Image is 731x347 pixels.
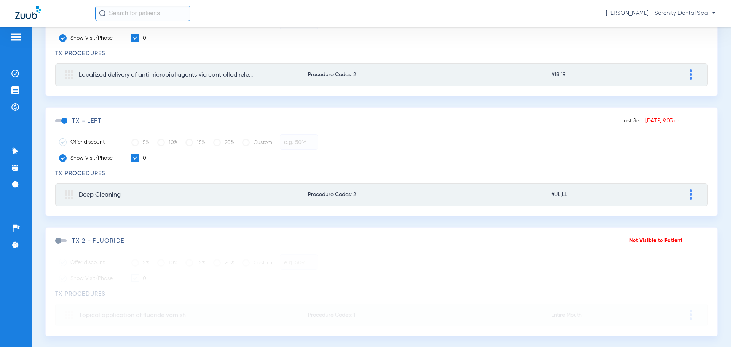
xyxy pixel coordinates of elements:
mat-expansion-panel-header: Topical application of fluoride varnishProcedure Codes: 1Entire Mouth [55,304,708,326]
label: 20% [213,255,235,270]
p: Not Visible to Patient [629,237,682,245]
mat-expansion-panel-header: Localized delivery of antimicrobial agents via controlled release vehicle into diseased crevicula... [55,63,708,86]
p: Last Sent: [621,117,682,125]
label: 0 [131,34,146,42]
label: Show Visit/Phase [59,34,120,42]
span: #UL,LL [551,192,632,197]
h3: TX Procedures [55,170,708,177]
span: Entire Mouth [551,312,632,318]
img: group-dot-blue.svg [690,310,692,320]
label: Show Visit/Phase [59,154,120,162]
label: 10% [157,135,178,150]
label: 15% [185,135,206,150]
img: group-dot-blue.svg [690,69,692,80]
span: #18,19 [551,72,632,77]
input: Search for patients [95,6,190,21]
h3: TX - LEFT [72,117,102,125]
img: group.svg [65,70,73,79]
label: 5% [131,135,150,150]
span: Deep Cleaning [79,192,121,198]
h3: TX 2 - fluoride [72,237,124,245]
input: e.g. 50% [280,254,318,270]
label: Offer discount [59,259,120,266]
span: [DATE] 9:03 am [645,118,682,123]
img: Search Icon [99,10,106,17]
span: Procedure Codes: 2 [308,72,497,77]
label: 0 [131,274,146,283]
input: e.g. 50% [280,134,318,150]
img: group.svg [65,311,73,319]
label: Custom [242,255,272,270]
label: 20% [213,135,235,150]
label: 0 [131,154,146,162]
label: 15% [185,255,206,270]
span: Topical application of fluoride varnish [79,312,186,318]
mat-expansion-panel-header: Deep CleaningProcedure Codes: 2#UL,LL [55,183,708,206]
label: Custom [242,135,272,150]
iframe: Chat Widget [693,310,731,347]
h3: TX Procedures [55,50,708,58]
img: hamburger-icon [10,32,22,42]
span: [PERSON_NAME] - Serenity Dental Spa [606,10,716,17]
label: 5% [131,255,150,270]
span: Localized delivery of antimicrobial agents via controlled release vehicle into diseased crevicula... [79,72,366,78]
h3: TX Procedures [55,290,708,298]
label: Show Visit/Phase [59,275,120,282]
img: group-dot-blue.svg [690,189,692,200]
img: group.svg [65,190,73,199]
label: Offer discount [59,138,120,146]
span: Procedure Codes: 1 [308,312,497,318]
span: Procedure Codes: 2 [308,192,497,197]
img: Zuub Logo [15,6,41,19]
label: 10% [157,255,178,270]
